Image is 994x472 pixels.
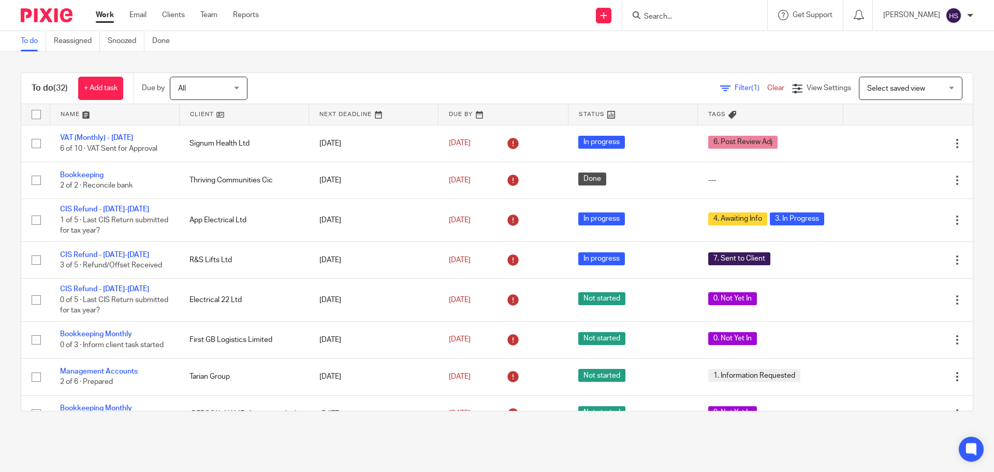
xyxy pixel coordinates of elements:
[449,296,471,304] span: [DATE]
[60,145,157,152] span: 6 of 10 · VAT Sent for Approval
[60,206,149,213] a: CIS Refund - [DATE]-[DATE]
[708,136,778,149] span: 6. Post Review Adj
[449,256,471,264] span: [DATE]
[708,111,726,117] span: Tags
[309,241,438,278] td: [DATE]
[21,8,72,22] img: Pixie
[179,199,309,241] td: App Electrical Ltd
[867,85,925,92] span: Select saved view
[309,162,438,198] td: [DATE]
[578,173,606,185] span: Done
[54,31,100,51] a: Reassigned
[60,296,168,314] span: 0 of 5 · Last CIS Return submitted for tax year?
[233,10,259,20] a: Reports
[309,199,438,241] td: [DATE]
[60,405,132,412] a: Bookkeeping Monthly
[578,252,625,265] span: In progress
[708,252,770,265] span: 7. Sent to Client
[179,162,309,198] td: Thriving Communities Cic
[60,171,104,179] a: Bookkeeping
[309,359,438,395] td: [DATE]
[53,84,68,92] span: (32)
[945,7,962,24] img: svg%3E
[200,10,217,20] a: Team
[142,83,165,93] p: Due by
[96,10,114,20] a: Work
[60,331,132,338] a: Bookkeeping Monthly
[793,11,832,19] span: Get Support
[449,336,471,344] span: [DATE]
[449,140,471,147] span: [DATE]
[770,212,824,225] span: 3. In Progress
[179,359,309,395] td: Tarian Group
[578,212,625,225] span: In progress
[578,136,625,149] span: In progress
[735,84,767,92] span: Filter
[60,251,149,259] a: CIS Refund - [DATE]-[DATE]
[309,125,438,162] td: [DATE]
[578,369,625,382] span: Not started
[179,321,309,358] td: First GB Logistics Limited
[60,341,164,349] span: 0 of 3 · Inform client task started
[767,84,784,92] a: Clear
[807,84,851,92] span: View Settings
[60,285,149,293] a: CIS Refund - [DATE]-[DATE]
[708,332,757,345] span: 0. Not Yet In
[708,369,800,382] span: 1. Information Requested
[179,279,309,321] td: Electrical 22 Ltd
[643,12,736,22] input: Search
[108,31,144,51] a: Snoozed
[449,177,471,184] span: [DATE]
[60,217,168,235] span: 1 of 5 · Last CIS Return submitted for tax year?
[152,31,178,51] a: Done
[309,279,438,321] td: [DATE]
[60,262,162,269] span: 3 of 5 · Refund/Offset Received
[179,125,309,162] td: Signum Health Ltd
[708,292,757,305] span: 0. Not Yet In
[21,31,46,51] a: To do
[78,77,123,100] a: + Add task
[309,321,438,358] td: [DATE]
[708,175,833,185] div: ---
[179,395,309,432] td: [PERSON_NAME] Associates Ltd
[449,410,471,418] span: [DATE]
[883,10,940,20] p: [PERSON_NAME]
[708,406,757,419] span: 0. Not Yet In
[60,368,138,375] a: Management Accounts
[578,332,625,345] span: Not started
[578,292,625,305] span: Not started
[179,241,309,278] td: R&S Lifts Ltd
[578,406,625,419] span: Not started
[449,217,471,224] span: [DATE]
[60,182,133,189] span: 2 of 2 · Reconcile bank
[162,10,185,20] a: Clients
[708,212,767,225] span: 4. Awaiting Info
[129,10,147,20] a: Email
[178,85,186,92] span: All
[309,395,438,432] td: [DATE]
[32,83,68,94] h1: To do
[60,378,113,385] span: 2 of 6 · Prepared
[60,134,133,141] a: VAT (Monthly) - [DATE]
[751,84,759,92] span: (1)
[449,373,471,380] span: [DATE]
